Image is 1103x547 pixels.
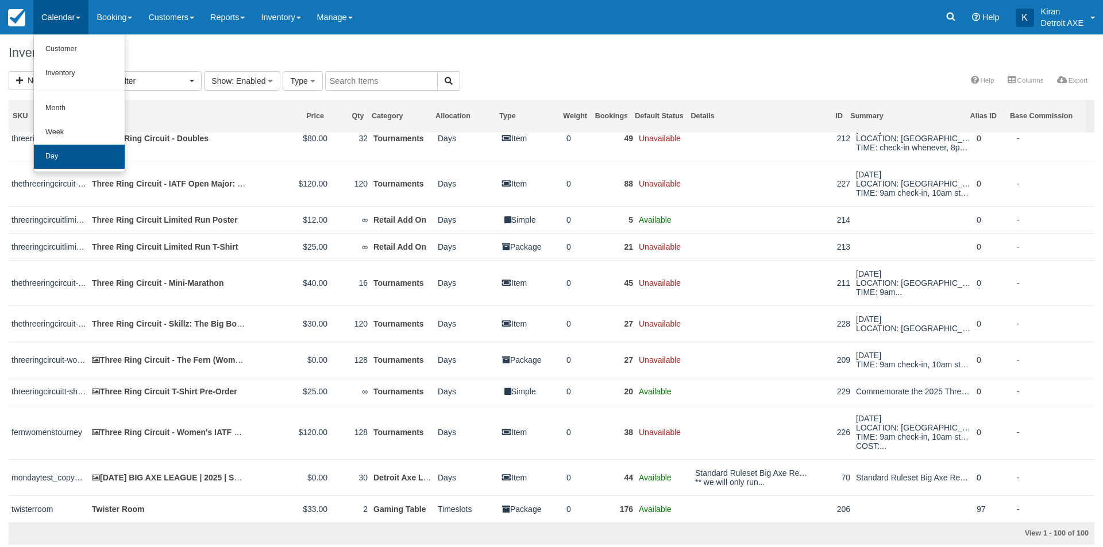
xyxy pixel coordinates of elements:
[1014,305,1094,342] td: -
[974,206,1014,233] td: 0
[853,378,974,405] td: Commemorate the 2025 Three Ring Circuit with this limited edition black t-shirt with full color...
[620,505,633,514] a: 176
[252,111,324,121] div: Price
[250,206,330,233] td: $12.00
[499,459,564,495] td: Item
[813,260,853,305] td: 211
[9,342,89,378] td: threeringcircuit-womenstourney
[92,179,389,188] a: Three Ring Circuit - IATF Open Major: The [PERSON_NAME] Memorial Classic
[636,495,692,522] td: Available
[330,233,371,260] td: ∞
[499,342,564,378] td: Package
[89,206,250,233] td: Three Ring Circuit Limited Run Poster
[372,111,428,121] div: Category
[499,233,564,260] td: Package
[499,378,564,405] td: Simple
[204,71,280,91] button: Show: Enabled
[596,233,636,260] td: 21
[250,161,330,206] td: $120.00
[1014,260,1094,305] td: -
[9,46,1094,60] h1: Inventory
[1014,233,1094,260] td: -
[371,342,435,378] td: Tournaments
[636,405,692,459] td: Unavailable
[373,355,424,364] a: Tournaments
[813,495,853,522] td: 206
[250,260,330,305] td: $40.00
[435,342,499,378] td: Days
[624,242,633,251] a: 21
[563,111,587,121] div: Weight
[371,495,435,522] td: Gaming Table
[1041,17,1083,29] p: Detroit AXE
[596,260,636,305] td: 45
[371,305,435,342] td: Tournaments
[853,115,974,161] td: Friday, October 10th LOCATION: Detroit Axe Corktown TIME: check-in whenever, 8pm start time (...
[564,233,596,260] td: 0
[636,378,692,405] td: Available
[853,305,974,342] td: Sunday, October 12th LOCATION: Detroit Axe FerndaleTIME: Skillz starts after open tournament,...
[813,161,853,206] td: 227
[564,161,596,206] td: 0
[34,145,125,169] a: Day
[89,495,250,522] td: Twister Room
[435,459,499,495] td: Days
[564,405,596,459] td: 0
[371,161,435,206] td: Tournaments
[1001,72,1050,88] a: Columns
[564,206,596,233] td: 0
[636,115,692,161] td: Unavailable
[499,206,564,233] td: Simple
[624,179,633,188] a: 88
[1016,9,1034,27] div: K
[371,459,435,495] td: Detroit Axe League
[974,378,1014,405] td: 0
[371,233,435,260] td: Retail Add On
[1014,405,1094,459] td: -
[92,242,238,251] a: Three Ring Circuit Limited Run T-Shirt
[564,495,596,522] td: 0
[564,305,596,342] td: 0
[596,405,636,459] td: 38
[9,115,89,161] td: threeringcircuit-womenstourney_copy
[1014,495,1094,522] td: -
[813,405,853,459] td: 226
[499,495,564,522] td: Package
[89,115,250,161] td: Three Ring Circuit - Doubles
[974,405,1014,459] td: 0
[330,495,371,522] td: 2
[435,161,499,206] td: Days
[624,473,633,482] a: 44
[34,121,125,145] a: Week
[595,111,627,121] div: Bookings
[974,115,1014,161] td: 0
[624,355,633,364] a: 27
[639,473,672,482] span: Available
[435,115,499,161] td: Days
[373,505,426,514] a: Gaming Table
[89,405,250,459] td: Three Ring Circuit - Women's IATF Major: The Fern
[499,405,564,459] td: Item
[974,260,1014,305] td: 0
[639,505,672,514] span: Available
[596,495,636,522] td: 176
[330,342,371,378] td: 128
[813,378,853,405] td: 229
[813,206,853,233] td: 214
[373,387,424,396] a: Tournaments
[692,459,813,495] td: Standard Ruleset Big Axe Recreational League begins on January 8th at 7pm. ** we will only run...
[564,342,596,378] td: 0
[250,305,330,342] td: $30.00
[371,378,435,405] td: Tournaments
[373,473,446,482] a: Detroit Axe League
[373,242,426,251] a: Retail Add On
[635,111,683,121] div: Default Status
[92,111,244,121] div: Name
[89,342,250,378] td: Three Ring Circuit - The Fern (Women's Tourney and Doubles)
[371,206,435,233] td: Retail Add On
[435,495,499,522] td: Timeslots
[330,206,371,233] td: ∞
[8,9,25,26] img: checkfront-main-nav-mini-logo.png
[624,428,633,437] a: 38
[9,206,89,233] td: threeringcircuitlimitedrunt-shirt_copy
